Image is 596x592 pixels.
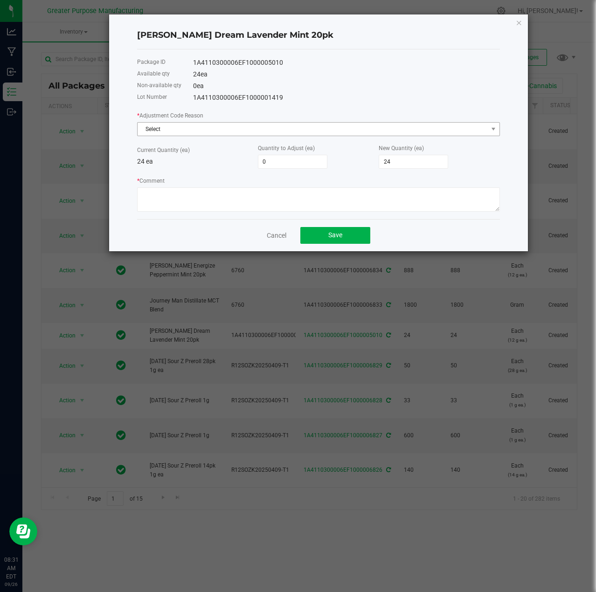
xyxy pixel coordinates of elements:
[137,93,167,101] label: Lot Number
[300,227,370,244] button: Save
[137,81,181,89] label: Non-available qty
[137,69,170,78] label: Available qty
[328,231,342,239] span: Save
[138,123,488,136] span: Select
[379,144,424,152] label: New Quantity (ea)
[258,144,315,152] label: Quantity to Adjust (ea)
[137,157,258,166] p: 24 ea
[193,81,500,91] div: 0
[267,231,286,240] a: Cancel
[137,146,190,154] label: Current Quantity (ea)
[258,155,327,168] input: 0
[193,69,500,79] div: 24
[137,111,203,120] label: Adjustment Code Reason
[379,155,448,168] input: 0
[137,58,166,66] label: Package ID
[201,70,208,78] span: ea
[137,177,165,185] label: Comment
[9,517,37,545] iframe: Resource center
[193,58,500,68] div: 1A4110300006EF1000005010
[137,29,500,41] h4: [PERSON_NAME] Dream Lavender Mint 20pk
[197,82,204,89] span: ea
[193,93,500,103] div: 1A4110300006EF1000001419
